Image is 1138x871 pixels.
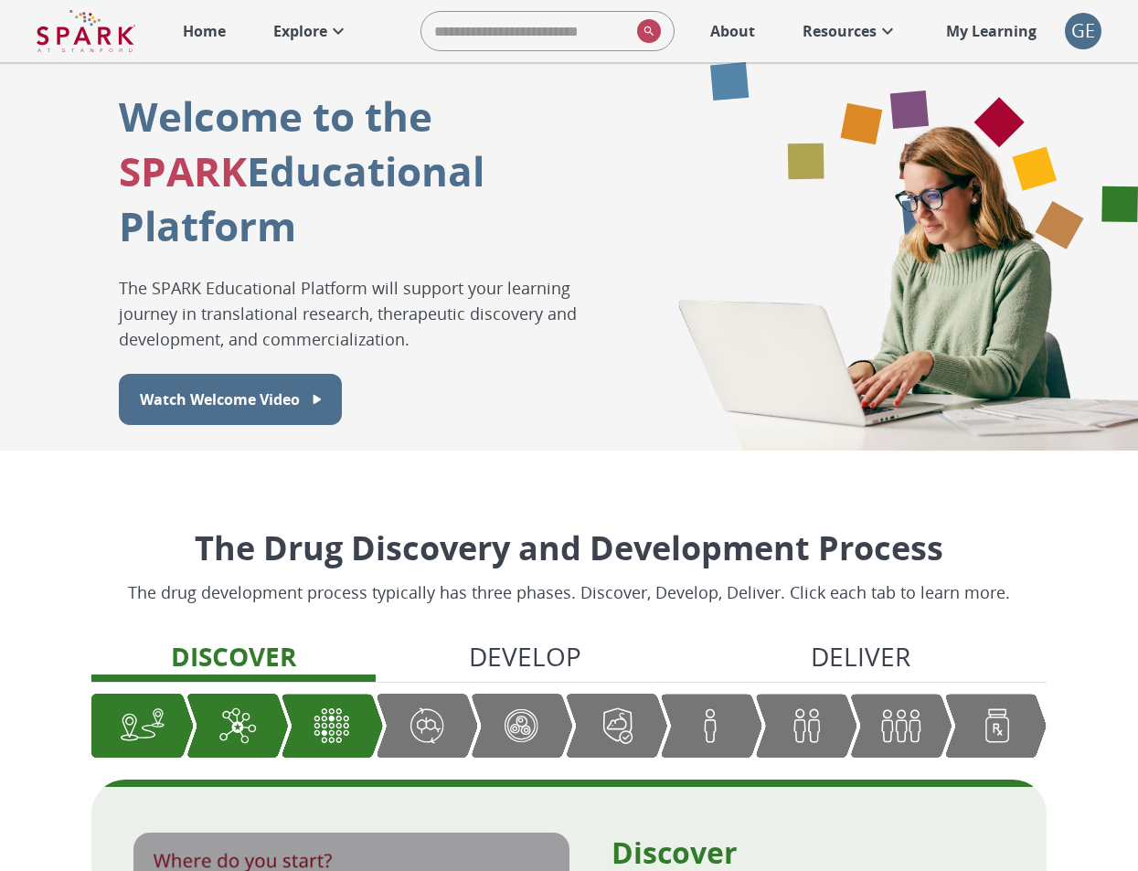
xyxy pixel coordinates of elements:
a: Home [174,11,235,51]
p: The Drug Discovery and Development Process [128,524,1010,573]
a: Resources [793,11,908,51]
p: My Learning [946,20,1037,42]
p: Develop [469,637,581,675]
p: The SPARK Educational Platform will support your learning journey in translational research, ther... [119,275,629,352]
p: Welcome to the Educational Platform [119,89,629,253]
div: Graphic showing the progression through the Discover, Develop, and Deliver pipeline, highlighting... [91,694,1047,758]
a: My Learning [937,11,1047,51]
p: About [710,20,755,42]
img: Logo of SPARK at Stanford [37,9,135,53]
button: Watch Welcome Video [119,374,342,425]
p: Explore [273,20,327,42]
p: Resources [803,20,877,42]
p: Watch Welcome Video [140,388,300,410]
p: Deliver [811,637,910,675]
button: account of current user [1065,13,1101,49]
span: SPARK [119,143,247,198]
p: Home [183,20,226,42]
div: GE [1065,13,1101,49]
button: search [630,12,661,50]
p: The drug development process typically has three phases. Discover, Develop, Deliver. Click each t... [128,580,1010,605]
a: Explore [264,11,358,51]
a: About [701,11,764,51]
p: Discover [171,637,296,675]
